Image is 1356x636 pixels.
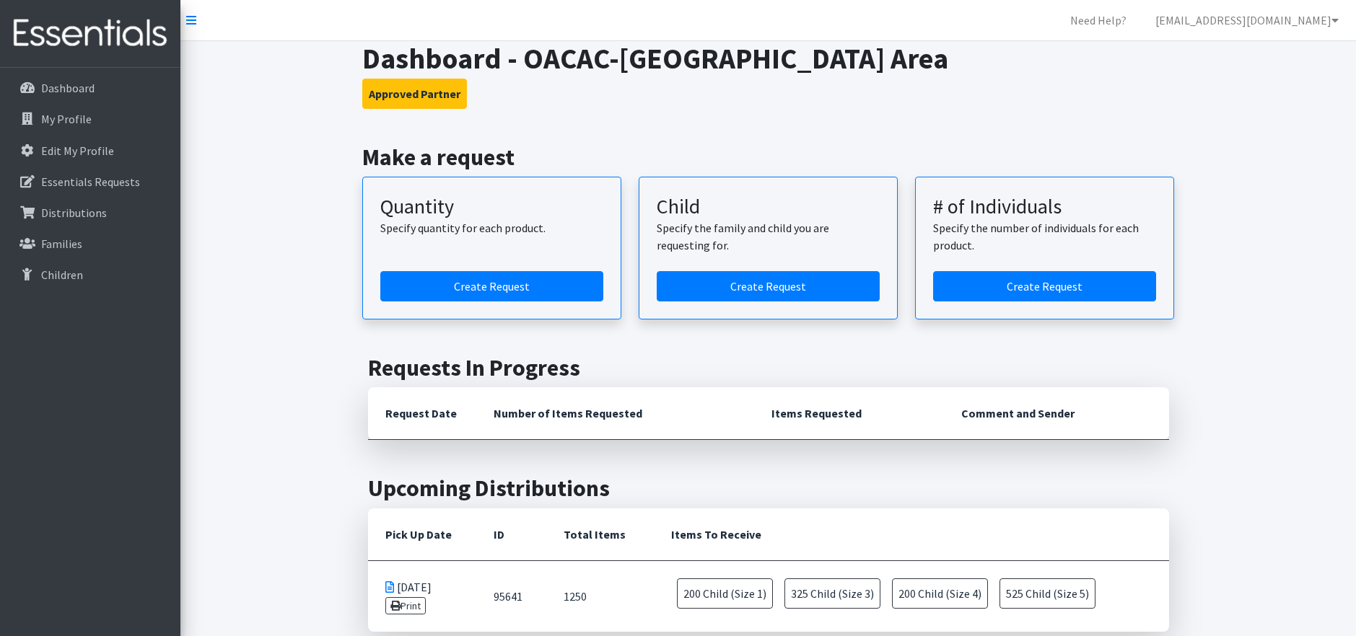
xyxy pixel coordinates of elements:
a: Families [6,229,175,258]
h1: Dashboard - OACAC-[GEOGRAPHIC_DATA] Area [362,41,1174,76]
p: Distributions [41,206,107,220]
th: Request Date [368,387,476,440]
p: Families [41,237,82,251]
h3: # of Individuals [933,195,1156,219]
p: Specify quantity for each product. [380,219,603,237]
p: Essentials Requests [41,175,140,189]
h3: Child [657,195,880,219]
h2: Requests In Progress [368,354,1169,381]
th: Total Items [546,508,654,561]
span: 325 Child (Size 3) [784,578,880,609]
p: Specify the family and child you are requesting for. [657,219,880,254]
h3: Quantity [380,195,603,219]
th: ID [476,508,547,561]
td: 1250 [546,560,654,632]
span: 525 Child (Size 5) [999,578,1095,609]
a: Children [6,260,175,289]
th: Pick Up Date [368,508,476,561]
h2: Upcoming Distributions [368,474,1169,502]
th: Comment and Sender [944,387,1168,440]
p: Specify the number of individuals for each product. [933,219,1156,254]
a: Dashboard [6,74,175,102]
span: 200 Child (Size 4) [892,578,988,609]
th: Number of Items Requested [476,387,755,440]
span: 200 Child (Size 1) [677,578,773,609]
a: Create a request by number of individuals [933,271,1156,301]
h2: Make a request [362,143,1174,171]
button: Approved Partner [362,79,467,109]
a: Distributions [6,198,175,227]
th: Items To Receive [654,508,1169,561]
a: Create a request by quantity [380,271,603,301]
a: Need Help? [1059,6,1138,35]
a: Create a request for a child or family [657,271,880,301]
a: My Profile [6,105,175,133]
p: My Profile [41,112,92,126]
p: Dashboard [41,81,95,95]
td: 95641 [476,560,547,632]
a: [EMAIL_ADDRESS][DOMAIN_NAME] [1144,6,1350,35]
p: Children [41,268,83,282]
a: Edit My Profile [6,136,175,165]
td: [DATE] [368,560,476,632]
th: Items Requested [754,387,944,440]
img: HumanEssentials [6,9,175,58]
a: Print [385,597,427,614]
p: Edit My Profile [41,143,114,158]
a: Essentials Requests [6,167,175,196]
